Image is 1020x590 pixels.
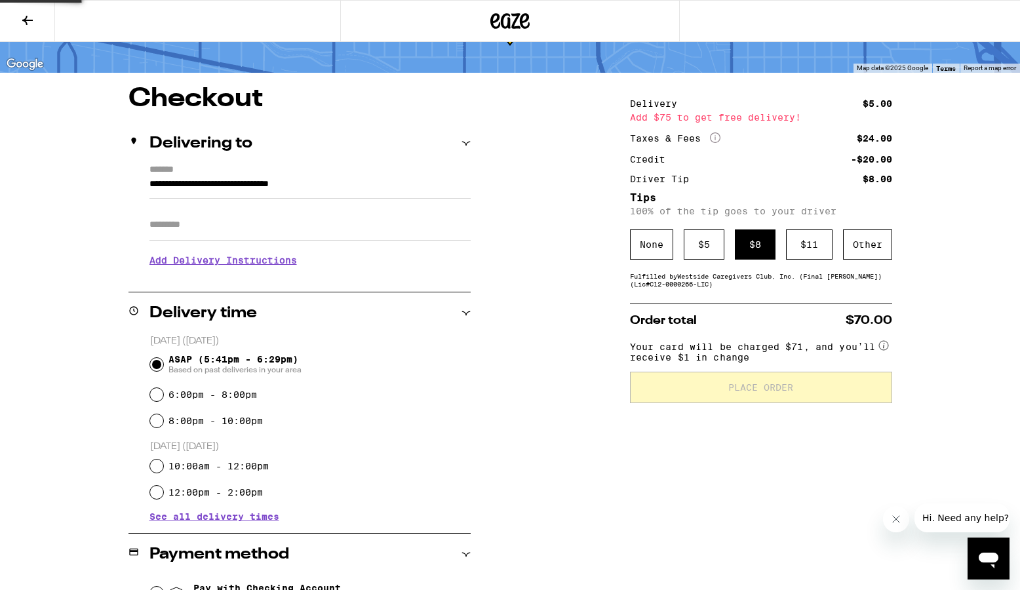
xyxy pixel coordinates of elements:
[168,416,263,426] label: 8:00pm - 10:00pm
[128,86,471,112] h1: Checkout
[851,155,892,164] div: -$20.00
[149,245,471,275] h3: Add Delivery Instructions
[630,229,673,260] div: None
[630,193,892,203] h5: Tips
[168,461,269,471] label: 10:00am - 12:00pm
[846,315,892,326] span: $70.00
[168,389,257,400] label: 6:00pm - 8:00pm
[630,206,892,216] p: 100% of the tip goes to your driver
[630,272,892,288] div: Fulfilled by Westside Caregivers Club, Inc. (Final [PERSON_NAME]) (Lic# C12-0000266-LIC )
[3,56,47,73] img: Google
[149,275,471,286] p: We'll contact you at [PHONE_NUMBER] when we arrive
[883,506,909,532] iframe: Close message
[149,136,252,151] h2: Delivering to
[150,335,471,347] p: [DATE] ([DATE])
[168,487,263,498] label: 12:00pm - 2:00pm
[3,56,47,73] a: Open this area in Google Maps (opens a new window)
[968,538,1010,580] iframe: Button to launch messaging window
[168,354,302,375] span: ASAP (5:41pm - 6:29pm)
[786,229,833,260] div: $ 11
[857,64,928,71] span: Map data ©2025 Google
[630,315,697,326] span: Order total
[630,372,892,403] button: Place Order
[863,99,892,108] div: $5.00
[630,174,698,184] div: Driver Tip
[150,441,471,453] p: [DATE] ([DATE])
[168,364,302,375] span: Based on past deliveries in your area
[149,547,289,562] h2: Payment method
[857,134,892,143] div: $24.00
[863,174,892,184] div: $8.00
[149,305,257,321] h2: Delivery time
[936,64,956,72] a: Terms
[735,229,775,260] div: $ 8
[630,155,675,164] div: Credit
[630,337,876,363] span: Your card will be charged $71, and you’ll receive $1 in change
[728,383,793,392] span: Place Order
[684,229,724,260] div: $ 5
[843,229,892,260] div: Other
[149,512,279,521] button: See all delivery times
[964,64,1016,71] a: Report a map error
[630,99,686,108] div: Delivery
[914,503,1010,532] iframe: Message from company
[630,132,720,144] div: Taxes & Fees
[630,113,892,122] div: Add $75 to get free delivery!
